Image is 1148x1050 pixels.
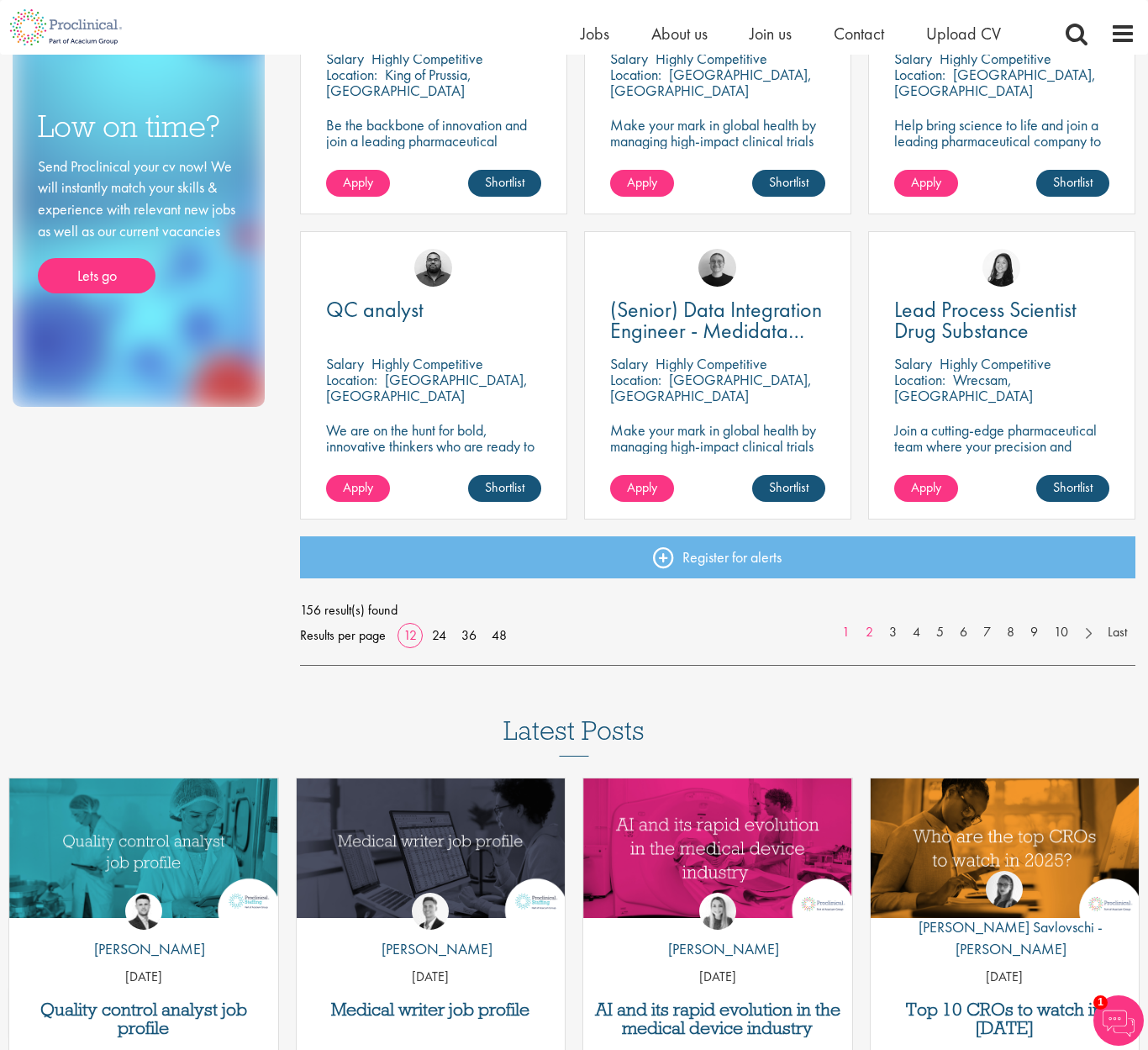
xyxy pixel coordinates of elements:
[894,370,1033,405] p: Wrecsam, [GEOGRAPHIC_DATA]
[904,623,929,642] a: 4
[610,170,674,197] a: Apply
[610,299,825,341] a: (Senior) Data Integration Engineer - Medidata Rave Specialized
[1093,995,1144,1046] img: Chatbot
[894,170,958,197] a: Apply
[699,893,736,930] img: Hannah Burke
[928,623,952,642] a: 5
[940,354,1051,373] p: Highly Competitive
[326,295,424,324] span: QC analyst
[857,623,882,642] a: 2
[911,478,941,496] span: Apply
[834,23,884,45] span: Contact
[894,117,1109,197] p: Help bring science to life and join a leading pharmaceutical company to play a key role in delive...
[752,170,825,197] a: Shortlist
[583,968,852,987] p: [DATE]
[38,258,155,293] a: Lets go
[583,778,852,918] img: AI and Its Impact on the Medical Device Industry | Proclinical
[656,354,767,373] p: Highly Competitive
[300,536,1136,578] a: Register for alerts
[369,893,492,968] a: George Watson [PERSON_NAME]
[38,110,240,143] h3: Low on time?
[592,1000,844,1037] a: AI and its rapid evolution in the medical device industry
[300,623,386,648] span: Results per page
[326,422,541,502] p: We are on the hunt for bold, innovative thinkers who are ready to help push the boundaries of sci...
[951,623,976,642] a: 6
[82,938,205,960] p: [PERSON_NAME]
[456,626,482,644] a: 36
[125,893,162,930] img: Joshua Godden
[305,1000,557,1019] a: Medical writer job profile
[656,49,767,68] p: Highly Competitive
[656,938,779,960] p: [PERSON_NAME]
[9,778,278,927] a: Link to a post
[894,370,945,389] span: Location:
[982,249,1020,287] img: Numhom Sudsok
[750,23,792,45] a: Join us
[651,23,708,45] a: About us
[1022,623,1046,642] a: 9
[371,354,483,373] p: Highly Competitive
[610,295,822,366] span: (Senior) Data Integration Engineer - Medidata Rave Specialized
[369,938,492,960] p: [PERSON_NAME]
[326,370,528,405] p: [GEOGRAPHIC_DATA], [GEOGRAPHIC_DATA]
[894,422,1109,486] p: Join a cutting-edge pharmaceutical team where your precision and passion for quality will help sh...
[610,65,661,84] span: Location:
[894,475,958,502] a: Apply
[371,49,483,68] p: Highly Competitive
[38,156,240,294] div: Send Proclinical your cv now! We will instantly match your skills & experience with relevant new ...
[627,478,657,496] span: Apply
[468,170,541,197] a: Shortlist
[610,422,825,470] p: Make your mark in global health by managing high-impact clinical trials with a leading CRO.
[752,475,825,502] a: Shortlist
[326,475,390,502] a: Apply
[871,778,1140,918] img: Top 10 CROs 2025 | Proclinical
[1099,623,1135,642] a: Last
[297,778,566,918] img: Medical writer job profile
[9,968,278,987] p: [DATE]
[398,626,423,644] a: 12
[940,49,1051,68] p: Highly Competitive
[926,23,1001,45] a: Upload CV
[698,249,736,287] img: Emma Pretorious
[581,23,609,45] a: Jobs
[610,475,674,502] a: Apply
[18,1000,270,1037] a: Quality control analyst job profile
[297,778,566,927] a: Link to a post
[986,871,1023,908] img: Theodora Savlovschi - Wicks
[975,623,999,642] a: 7
[610,370,661,389] span: Location:
[412,893,449,930] img: George Watson
[871,916,1140,959] p: [PERSON_NAME] Savlovschi - [PERSON_NAME]
[871,968,1140,987] p: [DATE]
[326,65,471,100] p: King of Prussia, [GEOGRAPHIC_DATA]
[627,173,657,191] span: Apply
[894,65,945,84] span: Location:
[871,778,1140,927] a: Link to a post
[911,173,941,191] span: Apply
[610,354,648,373] span: Salary
[610,117,825,165] p: Make your mark in global health by managing high-impact clinical trials with a leading CRO.
[9,778,278,918] img: quality control analyst job profile
[879,1000,1131,1037] a: Top 10 CROs to watch in [DATE]
[894,295,1077,345] span: Lead Process Scientist Drug Substance
[1036,170,1109,197] a: Shortlist
[326,170,390,197] a: Apply
[610,370,812,405] p: [GEOGRAPHIC_DATA], [GEOGRAPHIC_DATA]
[297,968,566,987] p: [DATE]
[894,354,932,373] span: Salary
[894,49,932,68] span: Salary
[881,623,905,642] a: 3
[998,623,1023,642] a: 8
[486,626,513,644] a: 48
[894,299,1109,341] a: Lead Process Scientist Drug Substance
[503,716,645,757] h3: Latest Posts
[468,475,541,502] a: Shortlist
[426,626,452,644] a: 24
